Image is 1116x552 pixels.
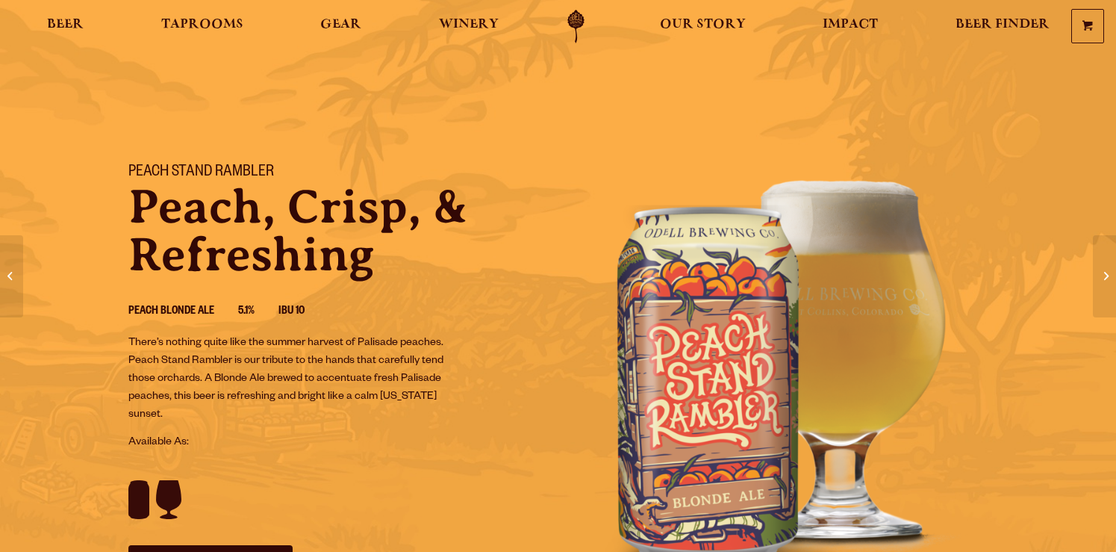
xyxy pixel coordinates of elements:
a: Taprooms [152,10,253,43]
span: Beer Finder [956,19,1050,31]
span: Gear [320,19,361,31]
span: Winery [439,19,499,31]
p: Peach, Crisp, & Refreshing [128,183,540,279]
li: Peach Blonde Ale [128,303,238,322]
h1: Peach Stand Rambler [128,164,540,183]
a: Impact [813,10,888,43]
a: Beer Finder [946,10,1059,43]
a: Winery [429,10,508,43]
a: Gear [311,10,371,43]
a: Our Story [650,10,755,43]
li: 5.1% [238,303,278,322]
p: There’s nothing quite like the summer harvest of Palisade peaches. Peach Stand Rambler is our tri... [128,335,458,424]
span: Beer [47,19,84,31]
span: Taprooms [161,19,243,31]
a: Beer [37,10,93,43]
li: IBU 10 [278,303,328,322]
p: Available As: [128,434,540,452]
span: Our Story [660,19,746,31]
a: Odell Home [548,10,604,43]
span: Impact [823,19,878,31]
